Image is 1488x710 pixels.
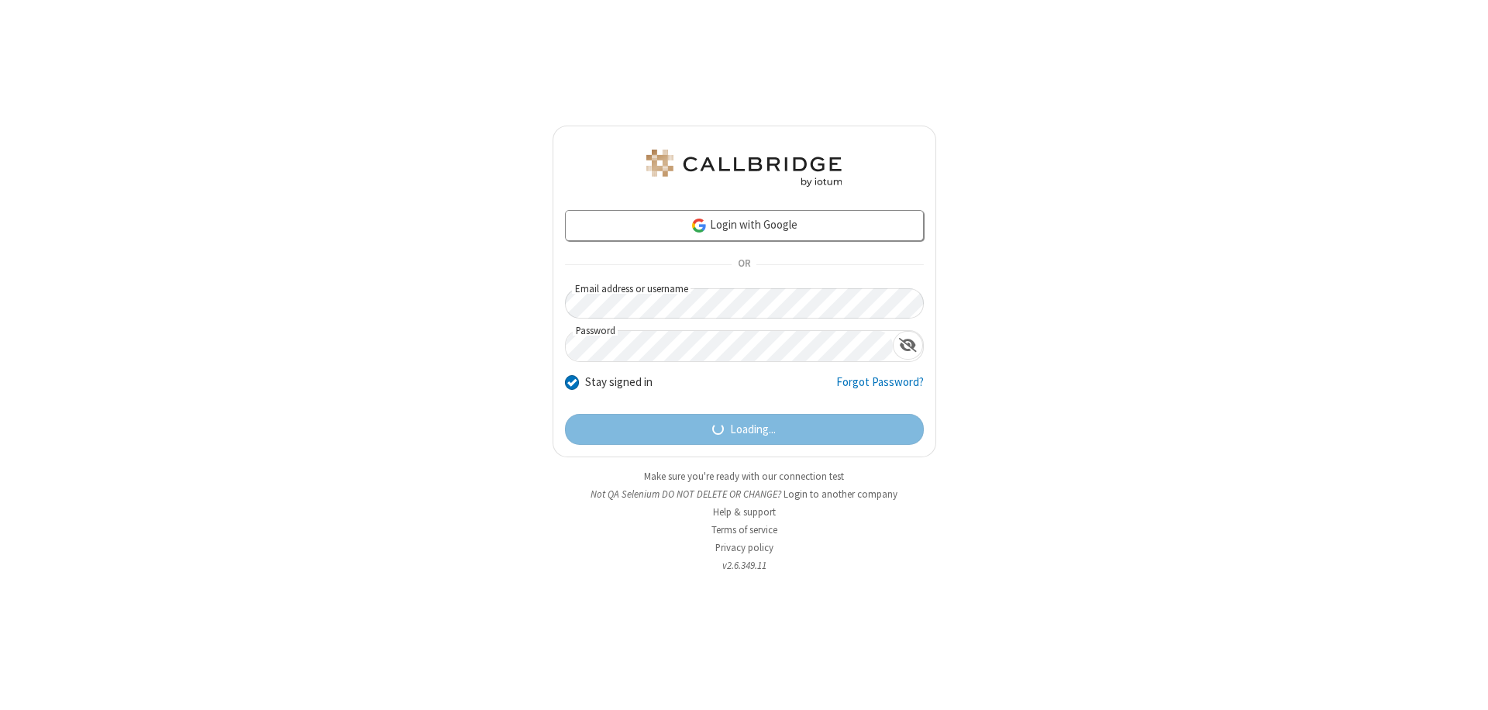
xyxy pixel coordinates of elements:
button: Loading... [565,414,924,445]
div: Show password [893,331,923,360]
a: Terms of service [711,523,777,536]
a: Privacy policy [715,541,773,554]
span: Loading... [730,421,776,439]
label: Stay signed in [585,374,653,391]
li: v2.6.349.11 [553,558,936,573]
button: Login to another company [784,487,897,501]
span: OR [732,254,756,276]
img: google-icon.png [691,217,708,234]
img: QA Selenium DO NOT DELETE OR CHANGE [643,150,845,187]
input: Password [566,331,893,361]
a: Make sure you're ready with our connection test [644,470,844,483]
a: Help & support [713,505,776,519]
input: Email address or username [565,288,924,319]
li: Not QA Selenium DO NOT DELETE OR CHANGE? [553,487,936,501]
a: Forgot Password? [836,374,924,403]
a: Login with Google [565,210,924,241]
